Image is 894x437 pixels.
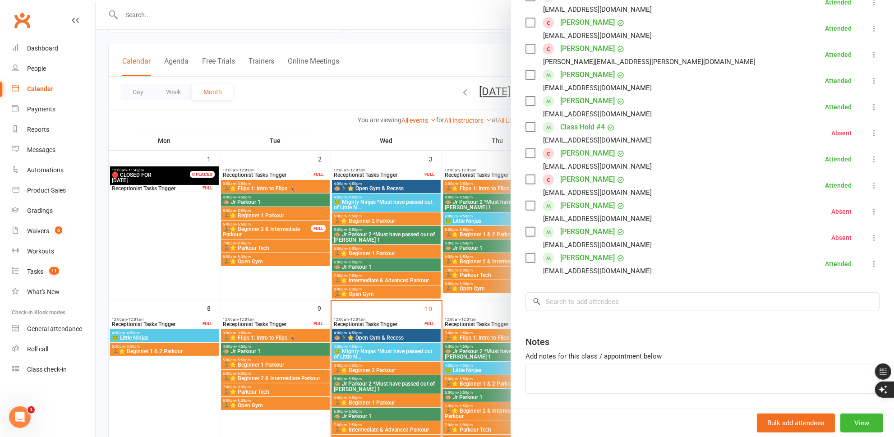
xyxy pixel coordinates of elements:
div: [EMAIL_ADDRESS][DOMAIN_NAME] [543,4,652,15]
div: [EMAIL_ADDRESS][DOMAIN_NAME] [543,82,652,94]
a: Payments [12,99,95,120]
a: Tasks 11 [12,262,95,282]
div: Product Sales [27,187,66,194]
div: Workouts [27,248,54,255]
iframe: Intercom live chat [9,406,31,428]
div: Roll call [27,345,48,353]
div: What's New [27,288,60,295]
div: Payments [27,106,55,113]
div: Absent [831,208,852,215]
div: [EMAIL_ADDRESS][DOMAIN_NAME] [543,239,652,251]
div: [PERSON_NAME][EMAIL_ADDRESS][PERSON_NAME][DOMAIN_NAME] [543,56,756,68]
div: Attended [825,51,852,58]
div: [EMAIL_ADDRESS][DOMAIN_NAME] [543,265,652,277]
div: [EMAIL_ADDRESS][DOMAIN_NAME] [543,108,652,120]
a: Class kiosk mode [12,359,95,380]
div: Notes [525,336,549,348]
a: [PERSON_NAME] [560,225,615,239]
div: Attended [825,25,852,32]
div: Attended [825,182,852,189]
div: Waivers [27,227,49,235]
div: [EMAIL_ADDRESS][DOMAIN_NAME] [543,30,652,41]
a: Roll call [12,339,95,359]
button: View [840,414,883,432]
div: General attendance [27,325,82,332]
div: [EMAIL_ADDRESS][DOMAIN_NAME] [543,134,652,146]
a: Gradings [12,201,95,221]
div: Gradings [27,207,53,214]
div: Class check-in [27,366,67,373]
a: Clubworx [11,9,33,32]
div: Calendar [27,85,53,92]
a: [PERSON_NAME] [560,41,615,56]
div: Attended [825,104,852,110]
a: [PERSON_NAME] [560,94,615,108]
a: Automations [12,160,95,180]
a: Calendar [12,79,95,99]
a: [PERSON_NAME] [560,172,615,187]
a: General attendance kiosk mode [12,319,95,339]
div: Attended [825,261,852,267]
span: 6 [55,226,62,234]
a: What's New [12,282,95,302]
input: Search to add attendees [525,292,880,311]
span: 11 [49,267,59,275]
div: [EMAIL_ADDRESS][DOMAIN_NAME] [543,187,652,198]
a: Reports [12,120,95,140]
div: [EMAIL_ADDRESS][DOMAIN_NAME] [543,213,652,225]
a: Waivers 6 [12,221,95,241]
div: Attended [825,78,852,84]
div: Dashboard [27,45,58,52]
div: Absent [831,130,852,136]
a: Messages [12,140,95,160]
a: [PERSON_NAME] [560,15,615,30]
a: Dashboard [12,38,95,59]
a: Product Sales [12,180,95,201]
span: 1 [28,406,35,414]
div: Reports [27,126,49,133]
a: Workouts [12,241,95,262]
div: Automations [27,166,64,174]
div: People [27,65,46,72]
div: Attended [825,156,852,162]
a: [PERSON_NAME] [560,198,615,213]
div: Add notes for this class / appointment below [525,351,880,362]
a: [PERSON_NAME] [560,68,615,82]
div: [EMAIL_ADDRESS][DOMAIN_NAME] [543,161,652,172]
a: [PERSON_NAME] [560,146,615,161]
a: [PERSON_NAME] [560,251,615,265]
div: Messages [27,146,55,153]
div: Absent [831,235,852,241]
a: Class Hold #4 [560,120,605,134]
div: Tasks [27,268,43,275]
button: Bulk add attendees [757,414,835,432]
a: People [12,59,95,79]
